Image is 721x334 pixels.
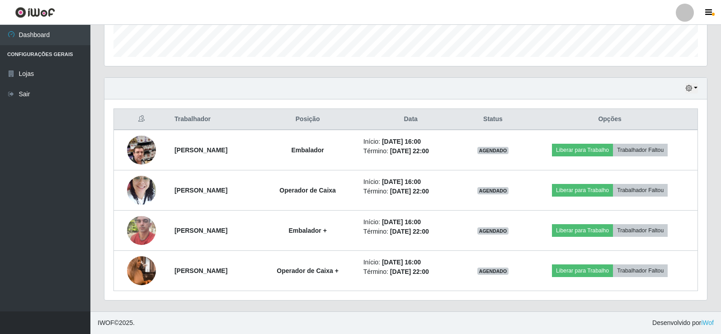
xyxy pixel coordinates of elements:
img: 1745337138918.jpeg [127,211,156,249]
button: Trabalhador Faltou [613,264,668,277]
img: 1739952008601.jpeg [127,171,156,209]
time: [DATE] 22:00 [390,188,429,195]
strong: [PERSON_NAME] [174,227,227,234]
a: iWof [701,319,714,326]
li: Término: [363,227,458,236]
li: Término: [363,146,458,156]
span: AGENDADO [477,227,509,235]
time: [DATE] 16:00 [382,138,421,145]
img: 1740599758812.jpeg [127,245,156,296]
span: IWOF [98,319,114,326]
strong: Embalador + [288,227,326,234]
time: [DATE] 22:00 [390,228,429,235]
th: Status [464,109,523,130]
img: 1699235527028.jpeg [127,124,156,176]
strong: [PERSON_NAME] [174,146,227,154]
button: Liberar para Trabalho [552,184,613,197]
button: Liberar para Trabalho [552,224,613,237]
span: Desenvolvido por [652,318,714,328]
li: Término: [363,267,458,277]
th: Data [358,109,464,130]
li: Início: [363,137,458,146]
th: Posição [258,109,358,130]
span: © 2025 . [98,318,135,328]
time: [DATE] 22:00 [390,147,429,155]
th: Trabalhador [169,109,258,130]
button: Trabalhador Faltou [613,224,668,237]
time: [DATE] 16:00 [382,218,421,226]
li: Início: [363,258,458,267]
strong: Operador de Caixa [279,187,336,194]
button: Liberar para Trabalho [552,264,613,277]
li: Término: [363,187,458,196]
span: AGENDADO [477,147,509,154]
th: Opções [522,109,697,130]
button: Trabalhador Faltou [613,184,668,197]
li: Início: [363,177,458,187]
strong: [PERSON_NAME] [174,267,227,274]
span: AGENDADO [477,187,509,194]
strong: [PERSON_NAME] [174,187,227,194]
time: [DATE] 16:00 [382,259,421,266]
img: CoreUI Logo [15,7,55,18]
button: Trabalhador Faltou [613,144,668,156]
time: [DATE] 16:00 [382,178,421,185]
li: Início: [363,217,458,227]
time: [DATE] 22:00 [390,268,429,275]
span: AGENDADO [477,268,509,275]
strong: Operador de Caixa + [277,267,339,274]
strong: Embalador [291,146,324,154]
button: Liberar para Trabalho [552,144,613,156]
